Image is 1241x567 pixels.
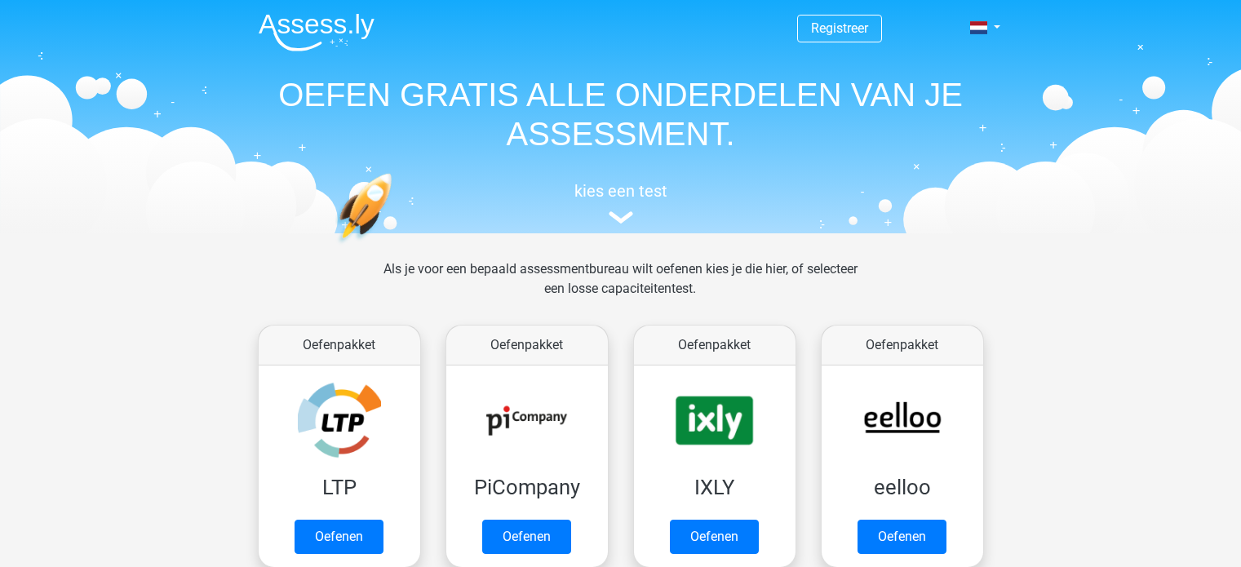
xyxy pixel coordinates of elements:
a: Oefenen [670,520,759,554]
h5: kies een test [246,181,996,201]
img: oefenen [335,173,455,321]
a: Registreer [811,20,868,36]
a: Oefenen [858,520,946,554]
a: Oefenen [295,520,383,554]
h1: OEFEN GRATIS ALLE ONDERDELEN VAN JE ASSESSMENT. [246,75,996,153]
a: kies een test [246,181,996,224]
img: Assessly [259,13,375,51]
div: Als je voor een bepaald assessmentbureau wilt oefenen kies je die hier, of selecteer een losse ca... [370,259,871,318]
a: Oefenen [482,520,571,554]
img: assessment [609,211,633,224]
